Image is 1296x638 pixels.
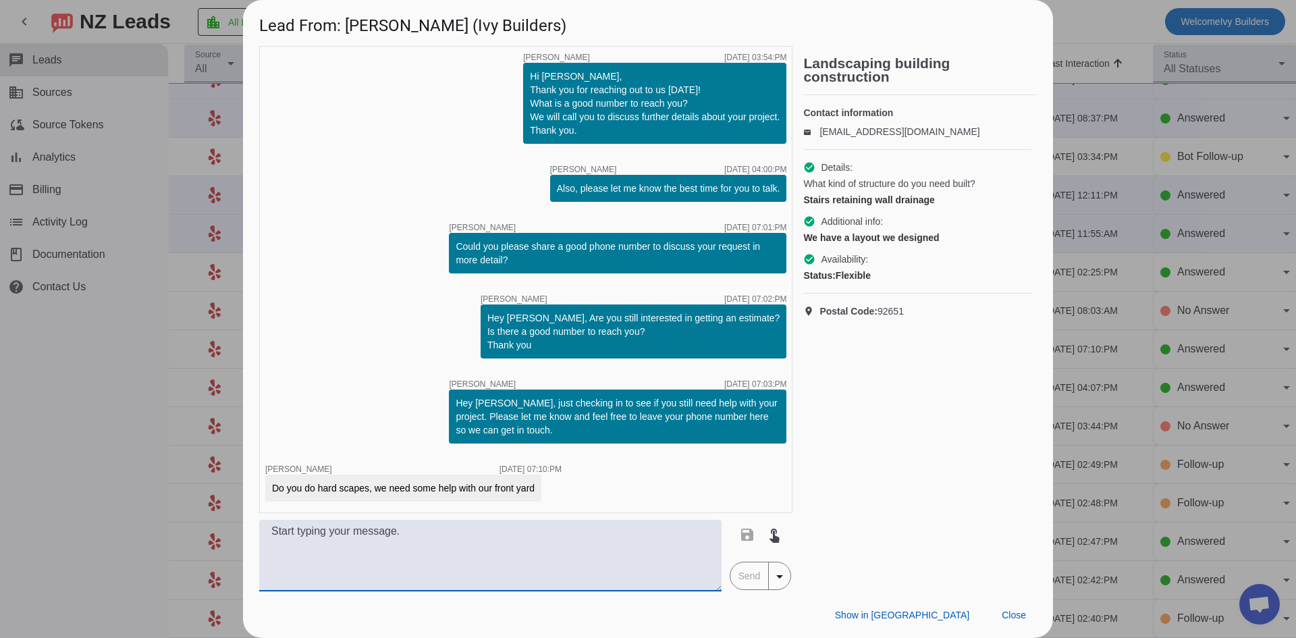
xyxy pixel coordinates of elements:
[724,295,786,303] div: [DATE] 07:02:PM
[819,306,878,317] strong: Postal Code:
[265,464,332,474] span: [PERSON_NAME]
[803,177,975,190] span: What kind of structure do you need built?
[449,380,516,388] span: [PERSON_NAME]
[803,193,1031,207] div: Stairs retaining wall drainage
[500,465,562,473] div: [DATE] 07:10:PM
[803,306,819,317] mat-icon: location_on
[772,568,788,585] mat-icon: arrow_drop_down
[824,603,980,627] button: Show in [GEOGRAPHIC_DATA]
[557,182,780,195] div: Also, please let me know the best time for you to talk.​
[803,269,1031,282] div: Flexible
[821,215,883,228] span: Additional info:
[821,161,853,174] span: Details:
[550,165,617,174] span: [PERSON_NAME]
[724,380,786,388] div: [DATE] 07:03:PM
[456,396,780,437] div: Hey [PERSON_NAME], just checking in to see if you still need help with your project. Please let m...
[803,253,815,265] mat-icon: check_circle
[481,295,547,303] span: [PERSON_NAME]
[449,223,516,232] span: [PERSON_NAME]
[724,223,786,232] div: [DATE] 07:01:PM
[803,270,835,281] strong: Status:
[803,161,815,174] mat-icon: check_circle
[523,53,590,61] span: [PERSON_NAME]
[724,165,786,174] div: [DATE] 04:00:PM
[803,231,1031,244] div: We have a layout we designed
[991,603,1037,627] button: Close
[803,128,819,135] mat-icon: email
[803,57,1037,84] h2: Landscaping building construction
[803,215,815,228] mat-icon: check_circle
[456,240,780,267] div: Could you please share a good phone number to discuss your request in more detail?​
[487,311,780,352] div: Hey [PERSON_NAME], Are you still interested in getting an estimate? Is there a good number to rea...
[819,126,979,137] a: [EMAIL_ADDRESS][DOMAIN_NAME]
[821,252,868,266] span: Availability:
[530,70,780,137] div: Hi [PERSON_NAME], Thank you for reaching out to us [DATE]! What is a good number to reach you? We...
[835,610,969,620] span: Show in [GEOGRAPHIC_DATA]
[1002,610,1026,620] span: Close
[819,304,904,318] span: 92651
[724,53,786,61] div: [DATE] 03:54:PM
[272,481,535,495] div: Do you do hard scapes, we need some help with our front yard
[803,106,1031,119] h4: Contact information
[766,527,782,543] mat-icon: touch_app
